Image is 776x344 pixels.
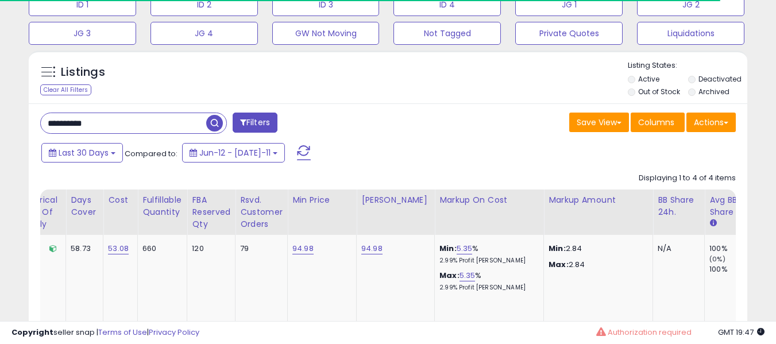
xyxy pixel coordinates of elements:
[658,243,696,254] div: N/A
[569,113,629,132] button: Save View
[709,194,751,218] div: Avg BB Share
[709,218,716,229] small: Avg BB Share.
[192,194,230,230] div: FBA Reserved Qty
[439,243,535,265] div: %
[108,194,133,206] div: Cost
[460,270,476,281] a: 5.35
[457,243,473,254] a: 5.35
[439,270,460,281] b: Max:
[11,327,53,338] strong: Copyright
[61,64,105,80] h5: Listings
[182,143,285,163] button: Jun-12 - [DATE]-11
[150,22,258,45] button: JG 4
[709,254,725,264] small: (0%)
[515,22,623,45] button: Private Quotes
[439,194,539,206] div: Markup on Cost
[11,327,199,338] div: seller snap | |
[108,243,129,254] a: 53.08
[361,243,383,254] a: 94.98
[29,22,136,45] button: JG 3
[192,243,226,254] div: 120
[149,327,199,338] a: Privacy Policy
[98,327,147,338] a: Terms of Use
[631,113,685,132] button: Columns
[292,194,352,206] div: Min Price
[698,74,742,84] label: Deactivated
[637,22,744,45] button: Liquidations
[658,194,700,218] div: BB Share 24h.
[435,190,544,235] th: The percentage added to the cost of goods (COGS) that forms the calculator for Min & Max prices.
[549,194,648,206] div: Markup Amount
[439,284,535,292] p: 2.99% Profit [PERSON_NAME]
[71,194,98,218] div: Days Cover
[638,117,674,128] span: Columns
[19,194,61,230] div: Historical Days Of Supply
[709,243,756,254] div: 100%
[549,260,644,270] p: 2.84
[361,194,430,206] div: [PERSON_NAME]
[142,243,178,254] div: 660
[638,87,680,96] label: Out of Stock
[549,259,569,270] strong: Max:
[549,243,566,254] strong: Min:
[40,84,91,95] div: Clear All Filters
[698,87,729,96] label: Archived
[240,243,279,254] div: 79
[393,22,501,45] button: Not Tagged
[439,257,535,265] p: 2.99% Profit [PERSON_NAME]
[199,147,271,159] span: Jun-12 - [DATE]-11
[233,113,277,133] button: Filters
[686,113,736,132] button: Actions
[125,148,177,159] span: Compared to:
[272,22,380,45] button: GW Not Moving
[718,327,765,338] span: 2025-08-11 19:47 GMT
[240,194,283,230] div: Rsvd. Customer Orders
[549,243,644,254] p: 2.84
[439,243,457,254] b: Min:
[439,270,535,292] div: %
[709,264,756,275] div: 100%
[638,74,659,84] label: Active
[292,243,314,254] a: 94.98
[628,60,747,71] p: Listing States:
[639,173,736,184] div: Displaying 1 to 4 of 4 items
[59,147,109,159] span: Last 30 Days
[71,243,94,254] div: 58.73
[142,194,182,218] div: Fulfillable Quantity
[41,143,123,163] button: Last 30 Days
